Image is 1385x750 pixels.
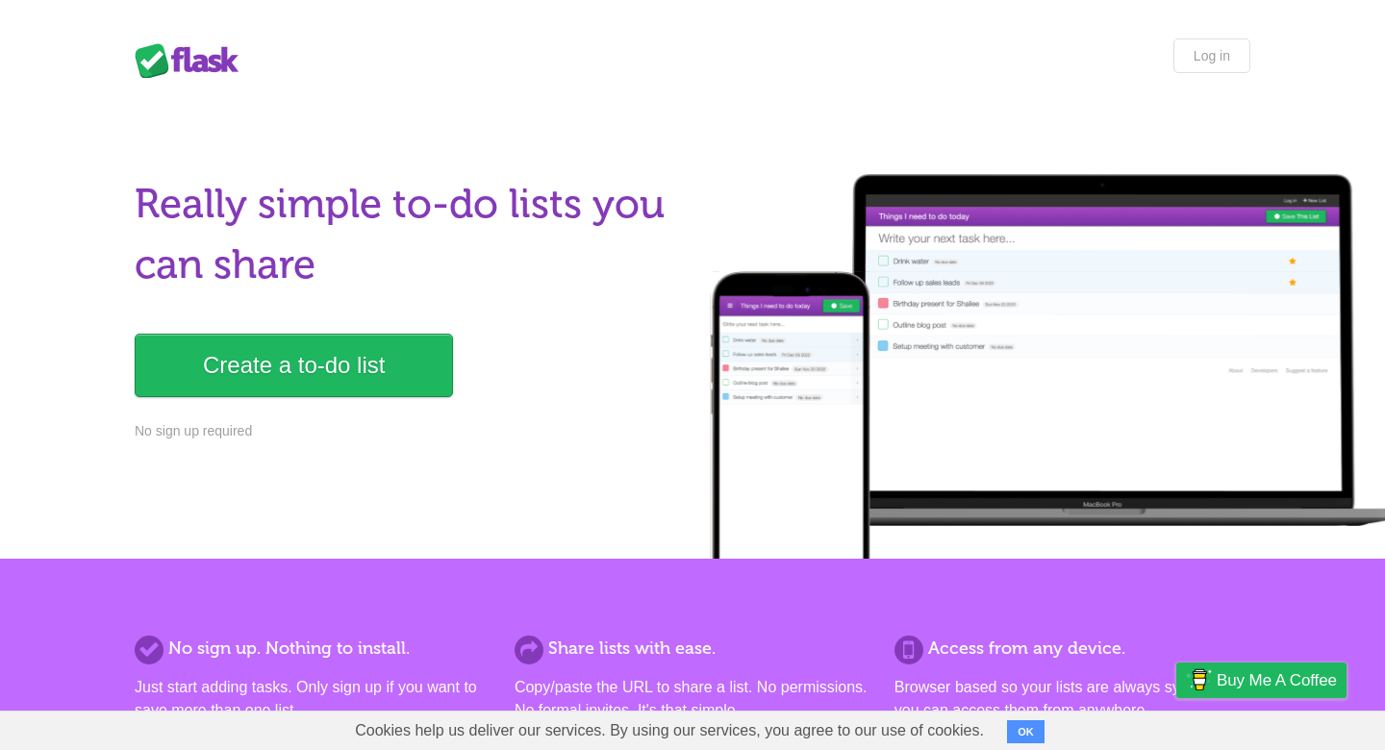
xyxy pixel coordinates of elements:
[1007,720,1045,743] button: OK
[336,712,1003,750] span: Cookies help us deliver our services. By using our services, you agree to our use of cookies.
[135,676,491,722] p: Just start adding tasks. Only sign up if you want to save more than one list.
[135,421,681,441] p: No sign up required
[135,43,250,78] div: Flask Lists
[515,636,870,662] h2: Share lists with ease.
[135,334,453,397] a: Create a to-do list
[1186,663,1212,696] img: Buy me a coffee
[1176,662,1347,698] a: Buy me a coffee
[515,676,870,722] p: Copy/paste the URL to share a list. No permissions. No formal invites. It's that simple.
[135,174,681,295] h1: Really simple to-do lists you can share
[135,636,491,662] h2: No sign up. Nothing to install.
[1173,38,1250,73] a: Log in
[894,676,1250,722] p: Browser based so your lists are always synced and you can access them from anywhere.
[894,636,1250,662] h2: Access from any device.
[1217,663,1337,697] span: Buy me a coffee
